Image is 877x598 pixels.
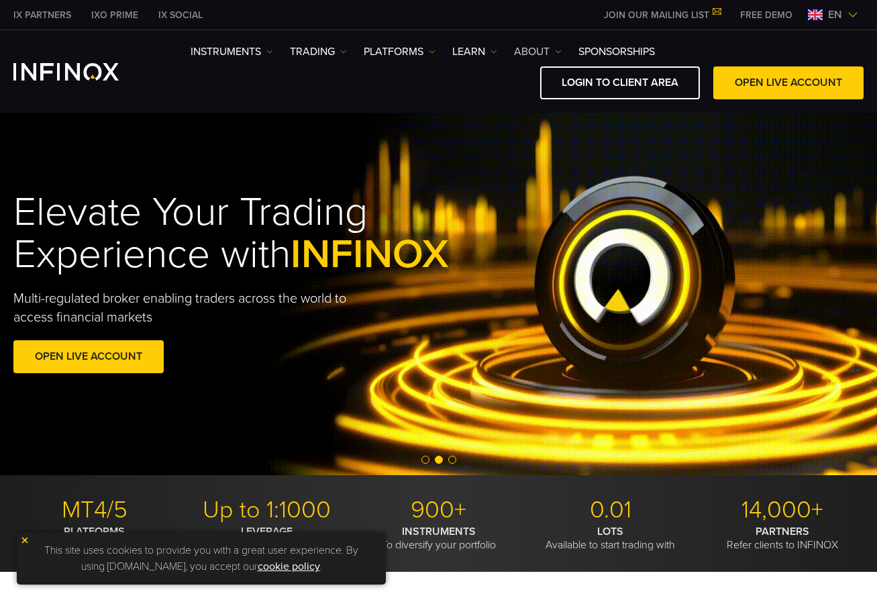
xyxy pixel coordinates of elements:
a: OPEN LIVE ACCOUNT [13,340,164,373]
a: TRADING [290,44,347,60]
a: PLATFORMS [364,44,435,60]
a: ABOUT [514,44,562,60]
p: To diversify your portfolio [358,525,519,552]
span: Go to slide 1 [421,456,429,464]
span: INFINOX [291,230,449,279]
strong: LEVERAGE [241,525,293,538]
p: Refer clients to INFINOX [702,525,864,552]
p: With modern trading tools [13,525,175,552]
strong: LOTS [597,525,623,538]
a: INFINOX [3,8,81,22]
strong: PARTNERS [756,525,809,538]
a: Learn [452,44,497,60]
a: INFINOX [148,8,213,22]
p: Multi-regulated broker enabling traders across the world to access financial markets [13,289,374,327]
a: INFINOX Logo [13,63,150,81]
a: INFINOX [81,8,148,22]
p: 14,000+ [702,495,864,525]
p: MT4/5 [13,495,175,525]
p: Up to 1:1000 [185,495,347,525]
span: en [823,7,847,23]
p: To trade with [185,525,347,552]
img: yellow close icon [20,536,30,545]
h1: Elevate Your Trading Experience with [13,191,464,276]
a: SPONSORSHIPS [578,44,655,60]
strong: INSTRUMENTS [402,525,476,538]
a: Instruments [191,44,273,60]
strong: PLATFORMS [64,525,125,538]
a: JOIN OUR MAILING LIST [594,9,730,21]
a: OPEN LIVE ACCOUNT [713,66,864,99]
p: Available to start trading with [529,525,691,552]
a: INFINOX MENU [730,8,803,22]
p: 0.01 [529,495,691,525]
p: 900+ [358,495,519,525]
a: cookie policy [258,560,320,573]
p: This site uses cookies to provide you with a great user experience. By using [DOMAIN_NAME], you a... [23,539,379,578]
span: Go to slide 3 [448,456,456,464]
span: Go to slide 2 [435,456,443,464]
a: LOGIN TO CLIENT AREA [540,66,700,99]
